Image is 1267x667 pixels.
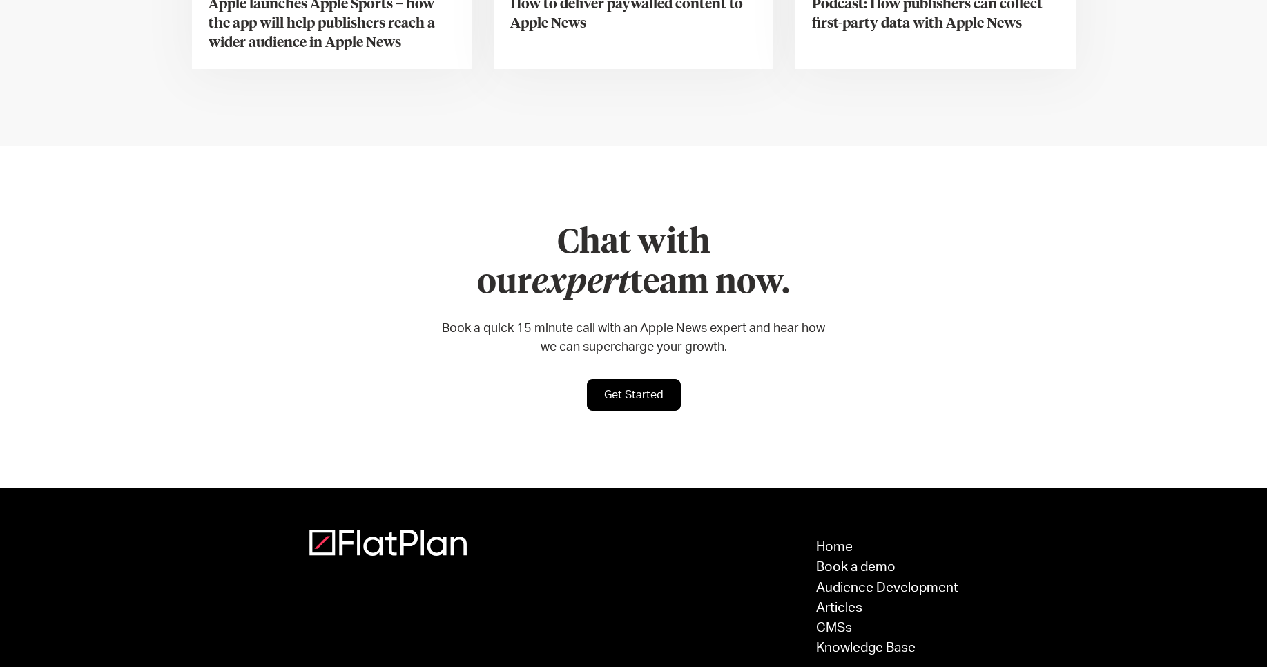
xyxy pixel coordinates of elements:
p: Book a quick 15 minute call with an Apple News expert and hear how we can supercharge your growth. [441,320,827,357]
a: Knowledge Base [816,641,958,655]
a: Book a demo [816,561,958,574]
a: Audience Development [816,581,958,594]
h2: Chat with our team now. [441,224,827,303]
a: CMSs [816,621,958,635]
a: Home [816,541,958,554]
em: expert [532,267,630,300]
a: Articles [816,601,958,615]
a: Get Started [587,379,681,411]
